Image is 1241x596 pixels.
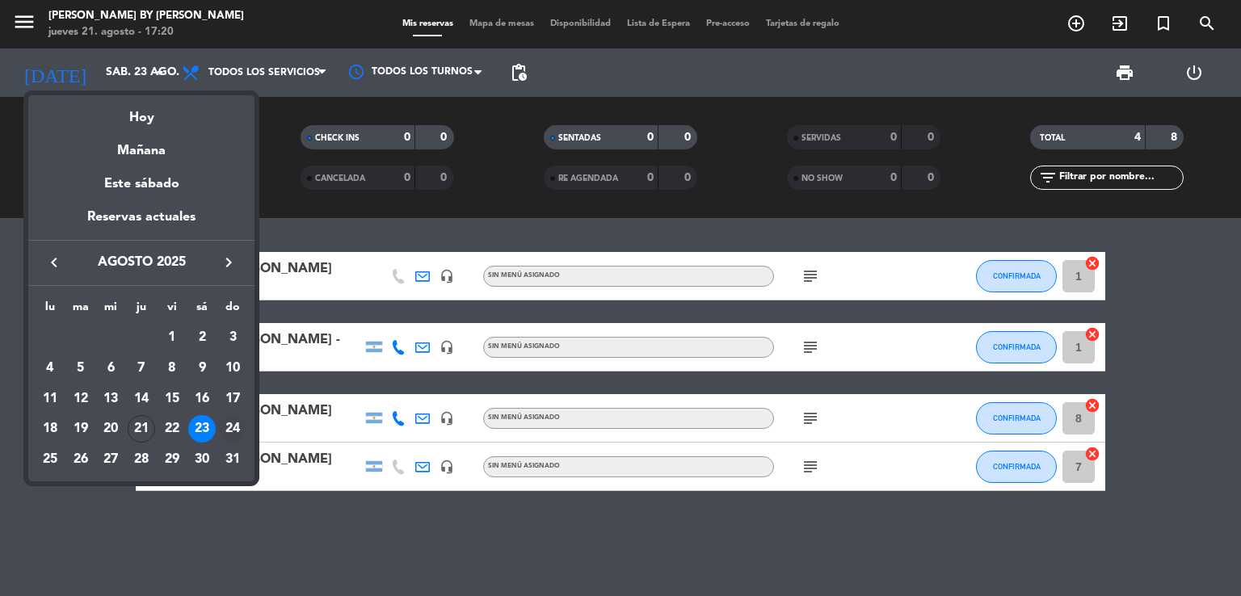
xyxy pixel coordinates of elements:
div: 17 [219,385,246,413]
div: 31 [219,446,246,473]
td: 8 de agosto de 2025 [157,353,187,384]
th: viernes [157,298,187,323]
td: 18 de agosto de 2025 [35,413,65,444]
td: AGO. [35,322,157,353]
div: 15 [158,385,186,413]
td: 3 de agosto de 2025 [217,322,248,353]
td: 23 de agosto de 2025 [187,413,218,444]
td: 1 de agosto de 2025 [157,322,187,353]
td: 4 de agosto de 2025 [35,353,65,384]
td: 30 de agosto de 2025 [187,444,218,475]
button: keyboard_arrow_right [214,252,243,273]
div: 20 [97,415,124,443]
td: 14 de agosto de 2025 [126,384,157,414]
td: 13 de agosto de 2025 [95,384,126,414]
i: keyboard_arrow_left [44,253,64,272]
div: Este sábado [28,162,255,207]
td: 6 de agosto de 2025 [95,353,126,384]
td: 24 de agosto de 2025 [217,413,248,444]
td: 28 de agosto de 2025 [126,444,157,475]
td: 12 de agosto de 2025 [65,384,96,414]
div: 3 [219,324,246,351]
th: lunes [35,298,65,323]
div: 5 [67,355,95,382]
div: 11 [36,385,64,413]
div: 19 [67,415,95,443]
th: domingo [217,298,248,323]
div: 4 [36,355,64,382]
td: 10 de agosto de 2025 [217,353,248,384]
td: 26 de agosto de 2025 [65,444,96,475]
div: 7 [128,355,155,382]
div: Reservas actuales [28,207,255,240]
div: 21 [128,415,155,443]
td: 29 de agosto de 2025 [157,444,187,475]
div: Hoy [28,95,255,128]
div: 6 [97,355,124,382]
td: 16 de agosto de 2025 [187,384,218,414]
div: 25 [36,446,64,473]
span: agosto 2025 [69,252,214,273]
div: 8 [158,355,186,382]
div: 13 [97,385,124,413]
div: 28 [128,446,155,473]
td: 21 de agosto de 2025 [126,413,157,444]
td: 9 de agosto de 2025 [187,353,218,384]
button: keyboard_arrow_left [40,252,69,273]
td: 19 de agosto de 2025 [65,413,96,444]
td: 25 de agosto de 2025 [35,444,65,475]
td: 7 de agosto de 2025 [126,353,157,384]
div: 18 [36,415,64,443]
th: sábado [187,298,218,323]
div: 16 [188,385,216,413]
div: 29 [158,446,186,473]
div: 12 [67,385,95,413]
div: 14 [128,385,155,413]
div: 24 [219,415,246,443]
div: 22 [158,415,186,443]
td: 22 de agosto de 2025 [157,413,187,444]
i: keyboard_arrow_right [219,253,238,272]
td: 11 de agosto de 2025 [35,384,65,414]
div: 1 [158,324,186,351]
th: miércoles [95,298,126,323]
div: Mañana [28,128,255,162]
td: 17 de agosto de 2025 [217,384,248,414]
th: jueves [126,298,157,323]
th: martes [65,298,96,323]
div: 2 [188,324,216,351]
div: 27 [97,446,124,473]
div: 23 [188,415,216,443]
td: 15 de agosto de 2025 [157,384,187,414]
div: 9 [188,355,216,382]
td: 20 de agosto de 2025 [95,413,126,444]
div: 30 [188,446,216,473]
td: 31 de agosto de 2025 [217,444,248,475]
td: 27 de agosto de 2025 [95,444,126,475]
div: 10 [219,355,246,382]
td: 5 de agosto de 2025 [65,353,96,384]
div: 26 [67,446,95,473]
td: 2 de agosto de 2025 [187,322,218,353]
